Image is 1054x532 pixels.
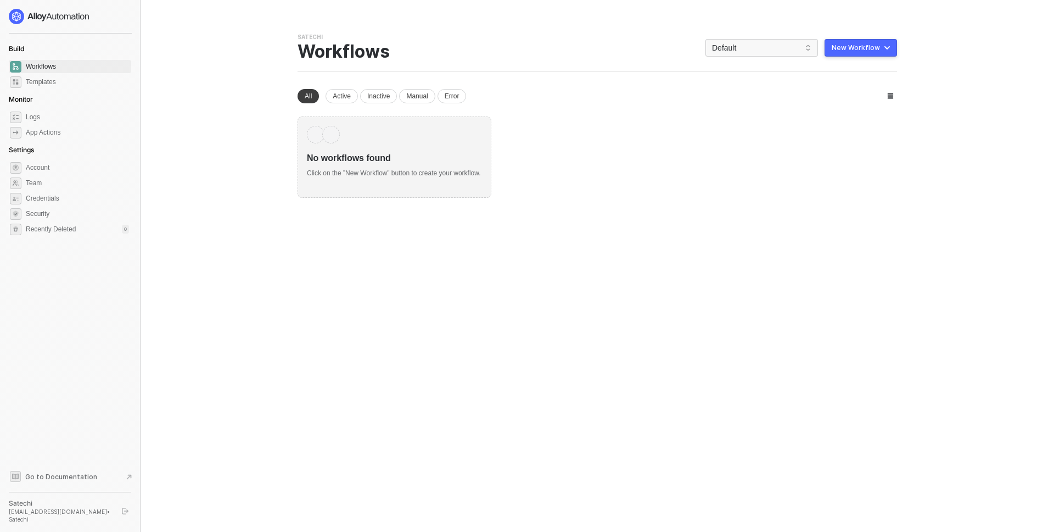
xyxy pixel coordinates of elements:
span: security [10,208,21,220]
div: All [298,89,319,103]
span: Settings [9,146,34,154]
span: Go to Documentation [25,472,97,481]
span: marketplace [10,76,21,88]
span: dashboard [10,61,21,73]
span: Logs [26,110,129,124]
div: [EMAIL_ADDRESS][DOMAIN_NAME] • Satechi [9,508,112,523]
span: Workflows [26,60,129,73]
div: Error [438,89,467,103]
span: settings [10,224,21,235]
div: Click on the ”New Workflow” button to create your workflow. [307,164,482,178]
div: Workflows [298,41,390,62]
span: Templates [26,75,129,88]
span: icon-logs [10,112,21,123]
div: No workflows found [307,143,482,164]
div: Active [326,89,358,103]
span: Monitor [9,95,33,103]
span: settings [10,162,21,174]
img: logo [9,9,90,24]
span: Credentials [26,192,129,205]
span: icon-app-actions [10,127,21,138]
div: Satechi [298,33,323,41]
div: Satechi [9,499,112,508]
span: Security [26,207,129,220]
div: 0 [122,225,129,234]
div: Inactive [360,89,397,103]
span: Recently Deleted [26,225,76,234]
span: document-arrow [124,472,134,483]
span: Build [9,45,24,53]
span: logout [122,508,128,514]
div: Manual [399,89,435,103]
div: App Actions [26,128,60,137]
a: Knowledge Base [9,470,132,483]
a: logo [9,9,131,24]
div: New Workflow [832,43,880,52]
span: Team [26,176,129,190]
button: New Workflow [825,39,897,57]
span: team [10,178,21,189]
span: Account [26,161,129,174]
span: Default [712,40,811,56]
span: documentation [10,471,21,482]
span: credentials [10,193,21,204]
